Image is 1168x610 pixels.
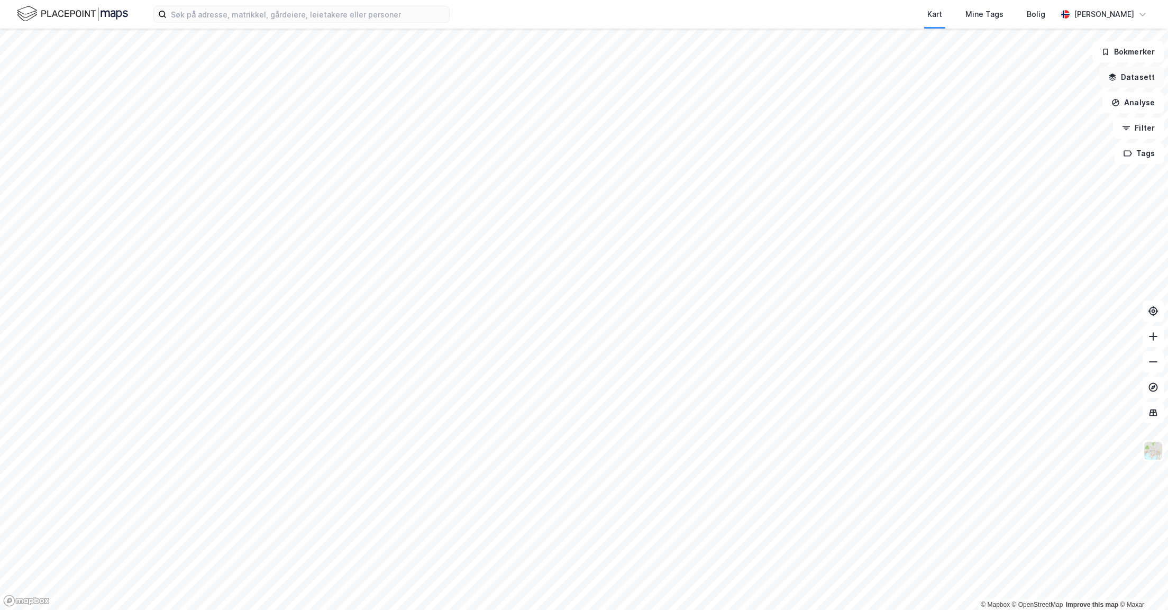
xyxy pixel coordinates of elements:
div: Kart [927,8,942,21]
button: Datasett [1099,67,1164,88]
button: Bokmerker [1092,41,1164,62]
div: [PERSON_NAME] [1074,8,1134,21]
button: Tags [1115,143,1164,164]
div: Mine Tags [965,8,1003,21]
div: Kontrollprogram for chat [1115,559,1168,610]
input: Søk på adresse, matrikkel, gårdeiere, leietakere eller personer [167,6,449,22]
img: Z [1143,441,1163,461]
a: Improve this map [1066,601,1118,608]
img: logo.f888ab2527a4732fd821a326f86c7f29.svg [17,5,128,23]
button: Filter [1113,117,1164,139]
a: OpenStreetMap [1012,601,1063,608]
iframe: Chat Widget [1115,559,1168,610]
div: Bolig [1027,8,1045,21]
button: Analyse [1102,92,1164,113]
a: Mapbox [981,601,1010,608]
a: Mapbox homepage [3,595,50,607]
